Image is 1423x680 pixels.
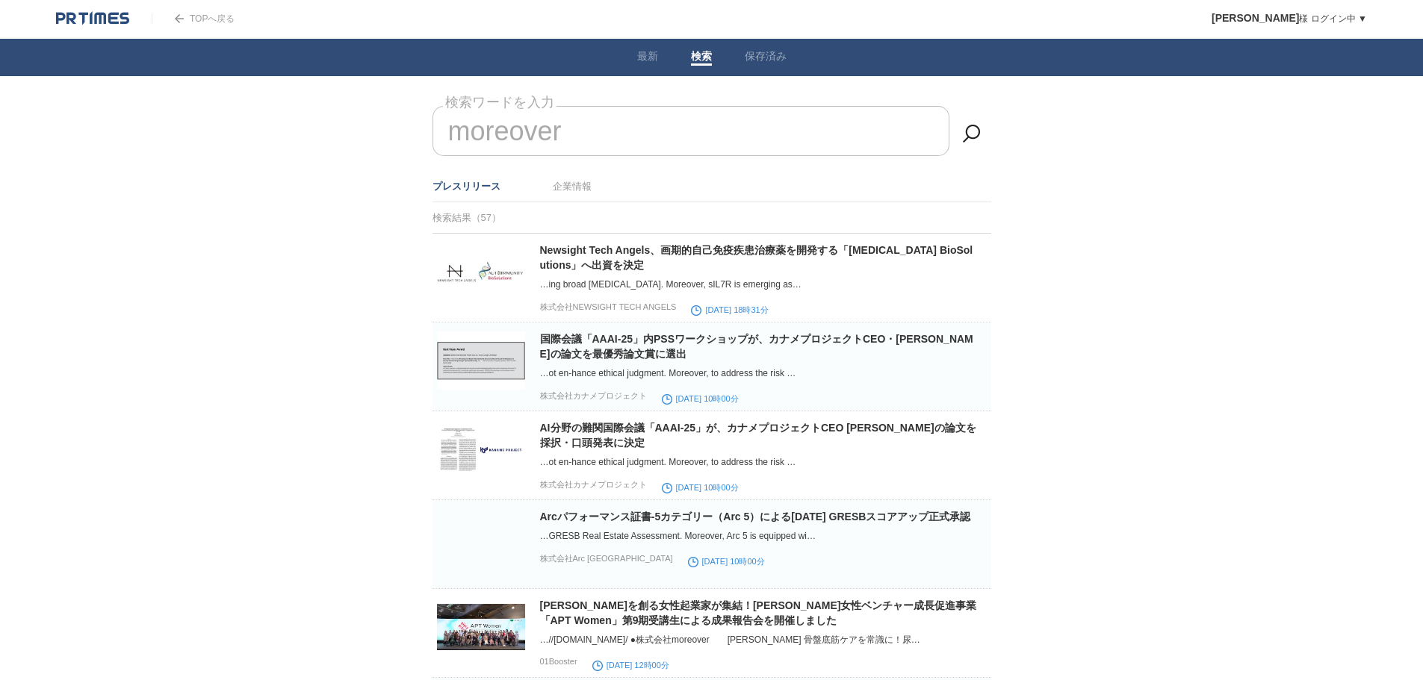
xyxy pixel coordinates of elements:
img: logo.png [56,11,129,26]
a: Arcパフォーマンス証書‐5カテゴリー（Arc 5）による[DATE] GRESBスコアアップ正式承認 [540,511,971,523]
div: …//[DOMAIN_NAME]/ ●株式会社moreover [PERSON_NAME] 骨盤底筋ケアを常識に！尿… [540,631,988,648]
img: arrow.png [175,14,184,23]
a: プレスリリース [433,181,500,192]
div: …ing broad [MEDICAL_DATA]. Moreover, sIL7R is emerging as… [540,276,988,293]
a: TOPへ戻る [152,13,235,24]
time: [DATE] 18時31分 [691,305,768,314]
div: …ot en-hance ethical judgment. Moreover, to address the risk … [540,365,988,381]
a: Newsight Tech Angels、画期的自己免疫疾患治療薬を開発する「[MEDICAL_DATA] BioSolutions」へ出資を決定 [540,244,973,271]
time: [DATE] 10時00分 [662,483,739,492]
p: 株式会社NEWSIGHT TECH ANGELS [540,302,677,313]
label: 検索ワードを入力 [443,91,557,114]
a: 最新 [637,50,658,66]
a: 検索 [691,50,712,66]
a: 保存済み [745,50,787,66]
img: 110083-9-7bbc8748b1b612880240edc2447facbf-1216x304.jpg [437,243,525,301]
p: 株式会社カナメプロジェクト [540,479,647,490]
span: [PERSON_NAME] [1212,12,1299,24]
a: 国際会議「AAAI-25」内PSSワークショップが、カナメプロジェクトCEO・[PERSON_NAME]の論文を最優秀論文賞に選出 [540,333,973,360]
div: 検索結果（57） [433,202,991,234]
img: 16550-714-73bb12fc2edafa71ca4f580ec988e609-1200x630.png [437,598,525,656]
a: AI分野の難関国際会議「AAAI-25」が、カナメプロジェクトCEO [PERSON_NAME]の論文を採択・口頭発表に決定 [540,422,976,449]
a: [PERSON_NAME]様 ログイン中 ▼ [1212,13,1367,24]
img: 112864-12-17e0efaeee55e0cce99fdf5908334873-1999x851.png [437,331,525,390]
a: [PERSON_NAME]を創る女性起業家が集結！[PERSON_NAME]女性ベンチャー成長促進事業「APT Women」第9期受講生による成果報告会を開催しました [540,599,977,626]
time: [DATE] 10時00分 [662,394,739,403]
div: …GRESB Real Estate Assessment. Moreover, Arc 5 is equipped wi… [540,528,988,544]
time: [DATE] 12時00分 [592,661,669,670]
p: 株式会社Arc [GEOGRAPHIC_DATA] [540,553,673,564]
a: 企業情報 [553,181,592,192]
p: 株式会社カナメプロジェクト [540,390,647,402]
div: …ot en-hance ethical judgment. Moreover, to address the risk … [540,454,988,470]
p: 01Booster [540,657,577,666]
time: [DATE] 10時00分 [688,557,765,566]
img: 112864-10-67da7d0e446d563992a56d55a3f9c798-3840x2158.png [437,420,525,478]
